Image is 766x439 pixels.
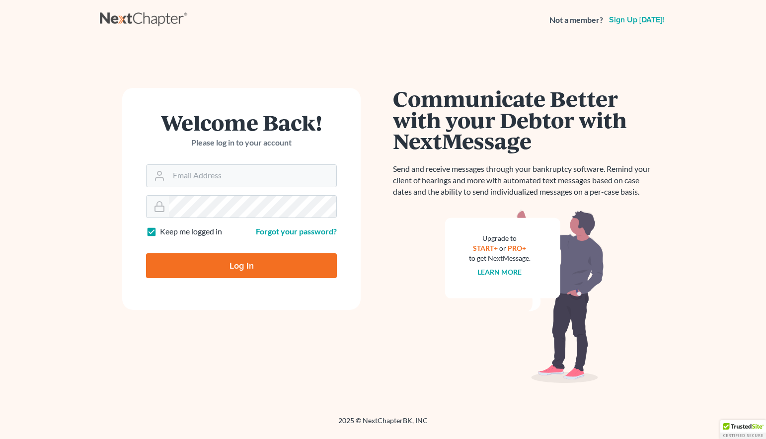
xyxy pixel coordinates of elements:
[508,244,527,252] a: PRO+
[256,226,337,236] a: Forgot your password?
[607,16,666,24] a: Sign up [DATE]!
[393,163,656,198] p: Send and receive messages through your bankruptcy software. Remind your client of hearings and mo...
[549,14,603,26] strong: Not a member?
[169,165,336,187] input: Email Address
[478,268,522,276] a: Learn more
[469,233,531,243] div: Upgrade to
[469,253,531,263] div: to get NextMessage.
[393,88,656,151] h1: Communicate Better with your Debtor with NextMessage
[500,244,507,252] span: or
[146,253,337,278] input: Log In
[160,226,222,237] label: Keep me logged in
[146,112,337,133] h1: Welcome Back!
[100,416,666,434] div: 2025 © NextChapterBK, INC
[473,244,498,252] a: START+
[146,137,337,148] p: Please log in to your account
[445,210,604,383] img: nextmessage_bg-59042aed3d76b12b5cd301f8e5b87938c9018125f34e5fa2b7a6b67550977c72.svg
[720,420,766,439] div: TrustedSite Certified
